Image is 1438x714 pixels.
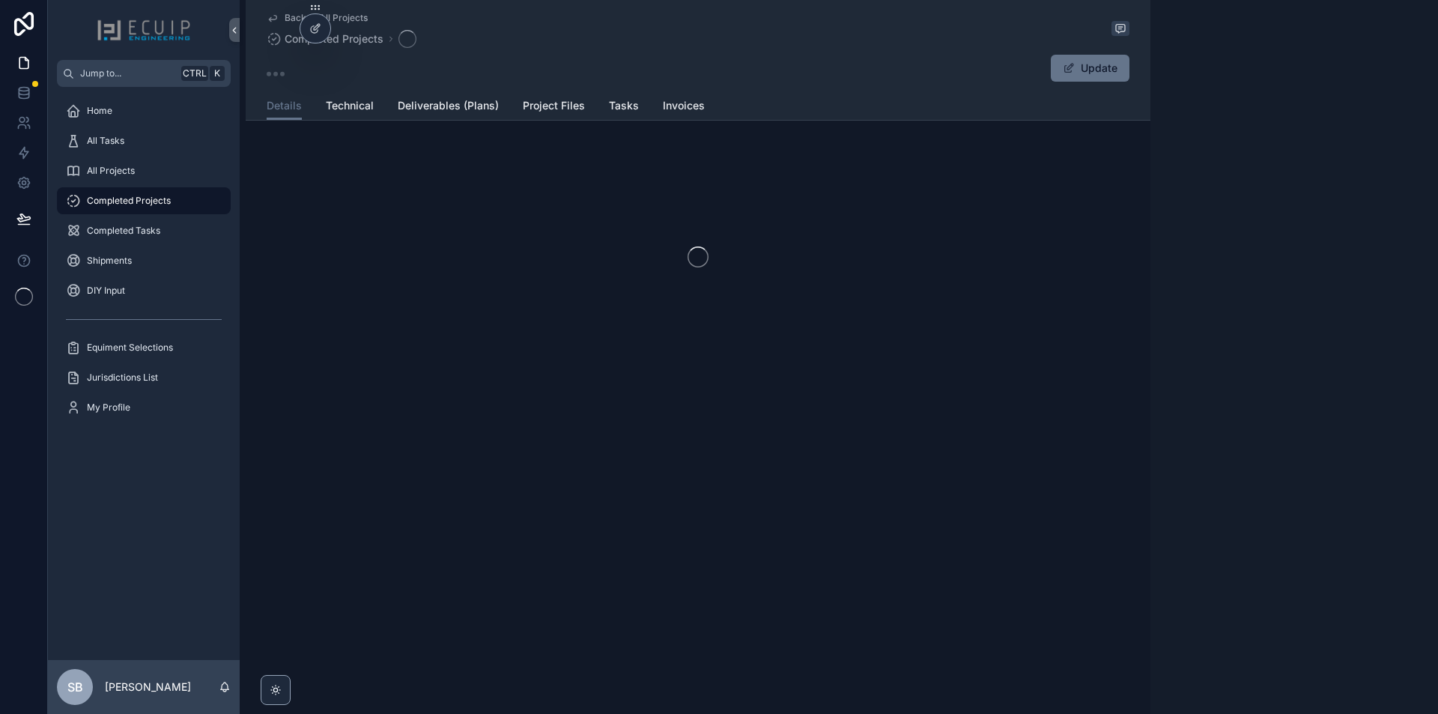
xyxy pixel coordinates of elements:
span: DIY Input [87,285,125,297]
span: Jump to... [80,67,175,79]
a: Details [267,92,302,121]
span: All Tasks [87,135,124,147]
a: All Projects [57,157,231,184]
span: SB [67,678,83,696]
a: Home [57,97,231,124]
a: Back to All Projects [267,12,368,24]
button: Jump to...CtrlK [57,60,231,87]
span: All Projects [87,165,135,177]
a: All Tasks [57,127,231,154]
span: My Profile [87,402,130,414]
span: Equiment Selections [87,342,173,354]
div: scrollable content [48,87,240,441]
span: Jurisdictions List [87,372,158,384]
button: Update [1051,55,1129,82]
a: DIY Input [57,277,231,304]
span: Completed Tasks [87,225,160,237]
span: Completed Projects [285,31,383,46]
a: Tasks [609,92,639,122]
a: Equiment Selections [57,334,231,361]
span: Invoices [663,98,705,113]
span: Home [87,105,112,117]
a: Completed Tasks [57,217,231,244]
span: Tasks [609,98,639,113]
span: Back to All Projects [285,12,368,24]
span: K [211,67,223,79]
img: App logo [97,18,191,42]
a: Jurisdictions List [57,364,231,391]
a: Completed Projects [267,31,383,46]
a: Shipments [57,247,231,274]
span: Deliverables (Plans) [398,98,499,113]
span: Technical [326,98,374,113]
a: Completed Projects [57,187,231,214]
span: Ctrl [181,66,208,81]
a: Invoices [663,92,705,122]
span: Project Files [523,98,585,113]
span: Shipments [87,255,132,267]
a: Deliverables (Plans) [398,92,499,122]
p: [PERSON_NAME] [105,680,191,695]
span: Completed Projects [87,195,171,207]
span: Details [267,98,302,113]
a: Project Files [523,92,585,122]
a: My Profile [57,394,231,421]
a: Technical [326,92,374,122]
